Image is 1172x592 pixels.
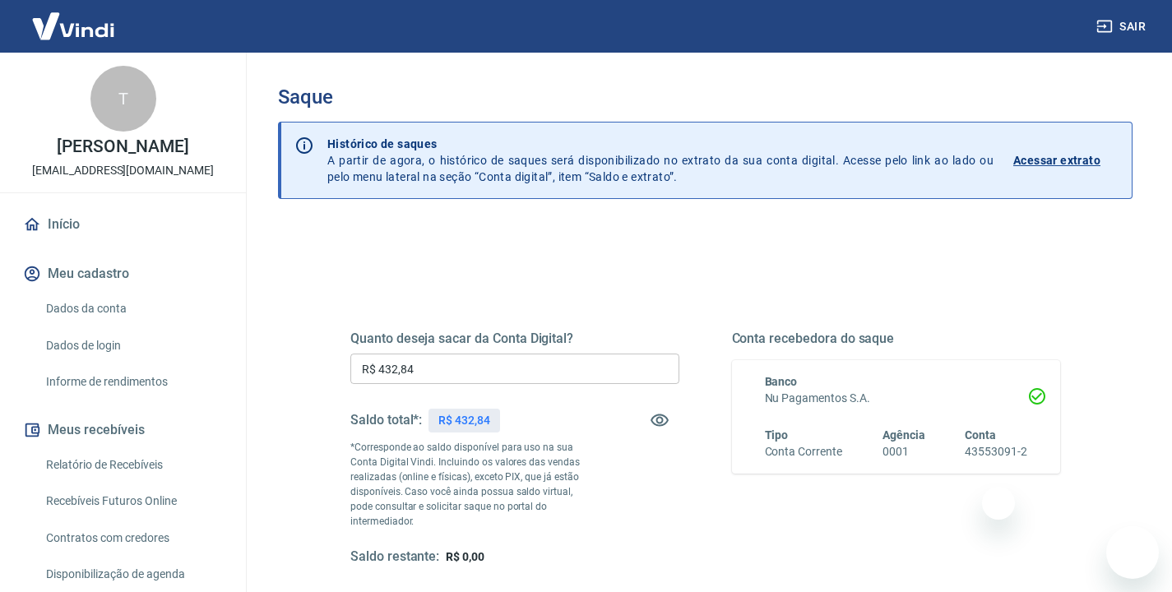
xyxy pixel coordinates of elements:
h6: 0001 [882,443,925,460]
iframe: Botão para abrir a janela de mensagens [1106,526,1159,579]
h5: Conta recebedora do saque [732,331,1061,347]
p: [EMAIL_ADDRESS][DOMAIN_NAME] [32,162,214,179]
button: Sair [1093,12,1152,42]
a: Relatório de Recebíveis [39,448,226,482]
a: Disponibilização de agenda [39,557,226,591]
span: Tipo [765,428,789,442]
h6: Nu Pagamentos S.A. [765,390,1028,407]
a: Recebíveis Futuros Online [39,484,226,518]
p: Acessar extrato [1013,152,1100,169]
span: Banco [765,375,798,388]
a: Informe de rendimentos [39,365,226,399]
div: T [90,66,156,132]
h6: Conta Corrente [765,443,842,460]
img: Vindi [20,1,127,51]
span: R$ 0,00 [446,550,484,563]
span: Agência [882,428,925,442]
a: Contratos com credores [39,521,226,555]
iframe: Fechar mensagem [982,487,1015,520]
p: [PERSON_NAME] [57,138,188,155]
h5: Saldo total*: [350,412,422,428]
p: *Corresponde ao saldo disponível para uso na sua Conta Digital Vindi. Incluindo os valores das ve... [350,440,597,529]
h5: Saldo restante: [350,548,439,566]
a: Dados de login [39,329,226,363]
span: Conta [965,428,996,442]
p: A partir de agora, o histórico de saques será disponibilizado no extrato da sua conta digital. Ac... [327,136,994,185]
button: Meu cadastro [20,256,226,292]
p: Histórico de saques [327,136,994,152]
a: Dados da conta [39,292,226,326]
a: Início [20,206,226,243]
h5: Quanto deseja sacar da Conta Digital? [350,331,679,347]
button: Meus recebíveis [20,412,226,448]
a: Acessar extrato [1013,136,1119,185]
h3: Saque [278,86,1133,109]
h6: 43553091-2 [965,443,1027,460]
p: R$ 432,84 [438,412,490,429]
